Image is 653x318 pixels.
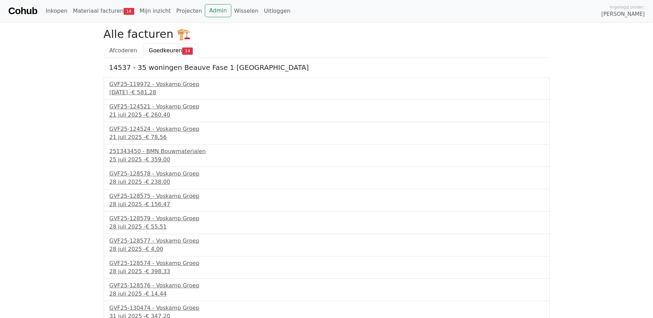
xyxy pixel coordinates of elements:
div: 28 juli 2025 - [109,178,544,186]
a: Admin [205,4,231,17]
div: 21 juli 2025 - [109,111,544,119]
a: GVF25-128579 - Voskamp Groep28 juli 2025 -€ 55,51 [109,214,544,231]
a: Materiaal facturen14 [70,4,137,18]
span: Ingelogd onder: [610,4,645,10]
div: 28 juli 2025 - [109,200,544,209]
span: € 581,28 [131,89,156,96]
div: GVF25-124521 - Voskamp Groep [109,103,544,111]
a: GVF25-128577 - Voskamp Groep28 juli 2025 -€ 4,00 [109,237,544,253]
a: GVF25-128575 - Voskamp Groep28 juli 2025 -€ 156,47 [109,192,544,209]
h5: 14537 - 35 woningen Beauve Fase 1 [GEOGRAPHIC_DATA] [109,63,544,72]
span: € 4,00 [146,246,163,252]
a: Afcoderen [104,43,143,58]
div: 28 juli 2025 - [109,290,544,298]
span: € 238,00 [146,179,170,185]
span: € 14,44 [146,290,167,297]
a: GVF25-119972 - Voskamp Groep[DATE] -€ 581,28 [109,80,544,97]
div: 251343450 - BMN Bouwmaterialen [109,147,544,156]
div: GVF25-128579 - Voskamp Groep [109,214,544,223]
div: GVF25-124524 - Voskamp Groep [109,125,544,133]
a: GVF25-128576 - Voskamp Groep28 juli 2025 -€ 14,44 [109,282,544,298]
span: 14 [124,8,134,15]
div: GVF25-128574 - Voskamp Groep [109,259,544,267]
span: € 55,51 [146,223,167,230]
span: € 359,00 [146,156,170,163]
a: Goedkeuren14 [143,43,199,58]
a: GVF25-128578 - Voskamp Groep28 juli 2025 -€ 238,00 [109,170,544,186]
span: € 156,47 [146,201,170,208]
a: Uitloggen [261,4,293,18]
a: Inkopen [43,4,70,18]
a: GVF25-128574 - Voskamp Groep28 juli 2025 -€ 398,33 [109,259,544,276]
div: GVF25-130474 - Voskamp Groep [109,304,544,312]
div: 28 juli 2025 - [109,223,544,231]
div: GVF25-128576 - Voskamp Groep [109,282,544,290]
a: Cohub [8,3,37,19]
span: [PERSON_NAME] [601,10,645,18]
div: GVF25-119972 - Voskamp Groep [109,80,544,88]
div: GVF25-128577 - Voskamp Groep [109,237,544,245]
div: GVF25-128575 - Voskamp Groep [109,192,544,200]
span: Afcoderen [109,47,137,54]
a: GVF25-124524 - Voskamp Groep21 juli 2025 -€ 78,56 [109,125,544,141]
a: 251343450 - BMN Bouwmaterialen25 juli 2025 -€ 359,00 [109,147,544,164]
span: € 260,40 [146,112,170,118]
span: 14 [182,47,193,54]
span: Goedkeuren [149,47,182,54]
div: 25 juli 2025 - [109,156,544,164]
a: Mijn inzicht [137,4,174,18]
span: € 398,33 [146,268,170,275]
a: Projecten [173,4,205,18]
a: Wisselen [231,4,261,18]
h2: Alle facturen 🏗️ [104,28,550,41]
span: € 78,56 [146,134,167,140]
div: GVF25-128578 - Voskamp Groep [109,170,544,178]
div: 28 juli 2025 - [109,267,544,276]
div: [DATE] - [109,88,544,97]
a: GVF25-124521 - Voskamp Groep21 juli 2025 -€ 260,40 [109,103,544,119]
div: 28 juli 2025 - [109,245,544,253]
div: 21 juli 2025 - [109,133,544,141]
